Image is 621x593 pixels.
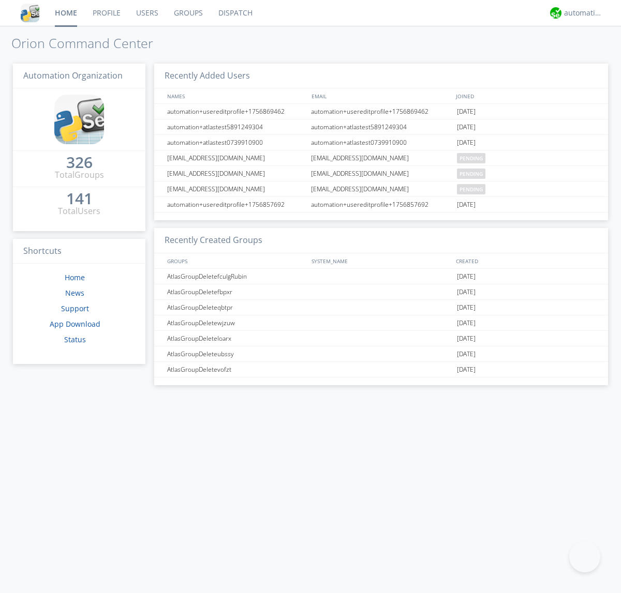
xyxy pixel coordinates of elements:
[154,181,608,197] a: [EMAIL_ADDRESS][DOMAIN_NAME][EMAIL_ADDRESS][DOMAIN_NAME]pending
[154,166,608,181] a: [EMAIL_ADDRESS][DOMAIN_NAME][EMAIL_ADDRESS][DOMAIN_NAME]pending
[165,300,308,315] div: AtlasGroupDeleteqbtpr
[308,119,454,134] div: automation+atlastest5891249304
[154,104,608,119] a: automation+usereditprofile+1756869462automation+usereditprofile+1756869462[DATE]
[165,181,308,196] div: [EMAIL_ADDRESS][DOMAIN_NAME]
[154,284,608,300] a: AtlasGroupDeletefbpxr[DATE]
[564,8,603,18] div: automation+atlas
[54,95,104,144] img: cddb5a64eb264b2086981ab96f4c1ba7
[154,300,608,315] a: AtlasGroupDeleteqbtpr[DATE]
[457,284,476,300] span: [DATE]
[165,135,308,150] div: automation+atlastest0739910900
[308,181,454,196] div: [EMAIL_ADDRESS][DOMAIN_NAME]
[165,269,308,284] div: AtlasGroupDeletefculgRubin
[453,88,598,103] div: JOINED
[165,166,308,181] div: [EMAIL_ADDRESS][DOMAIN_NAME]
[308,197,454,212] div: automation+usereditprofile+1756857692
[154,331,608,346] a: AtlasGroupDeleteloarx[DATE]
[61,303,89,313] a: Support
[165,88,306,103] div: NAMES
[457,169,485,179] span: pending
[154,119,608,135] a: automation+atlastest5891249304automation+atlastest5891249304[DATE]
[13,239,145,264] h3: Shortcuts
[308,135,454,150] div: automation+atlastest0739910900
[550,7,561,19] img: d2d01cd9b4174d08988066c6d424eccd
[457,184,485,194] span: pending
[569,541,600,572] iframe: Toggle Customer Support
[154,228,608,253] h3: Recently Created Groups
[66,193,93,205] a: 141
[66,157,93,169] a: 326
[457,153,485,163] span: pending
[64,334,86,344] a: Status
[457,104,476,119] span: [DATE]
[457,135,476,150] span: [DATE]
[165,331,308,346] div: AtlasGroupDeleteloarx
[23,70,123,81] span: Automation Organization
[65,272,85,282] a: Home
[457,300,476,315] span: [DATE]
[309,88,453,103] div: EMAIL
[66,157,93,168] div: 326
[154,64,608,89] h3: Recently Added Users
[457,362,476,377] span: [DATE]
[165,253,306,268] div: GROUPS
[58,205,100,217] div: Total Users
[309,253,453,268] div: SYSTEM_NAME
[308,104,454,119] div: automation+usereditprofile+1756869462
[65,288,84,298] a: News
[66,193,93,204] div: 141
[50,319,100,329] a: App Download
[55,169,104,181] div: Total Groups
[453,253,598,268] div: CREATED
[154,362,608,377] a: AtlasGroupDeletevofzt[DATE]
[457,197,476,212] span: [DATE]
[457,269,476,284] span: [DATE]
[308,150,454,165] div: [EMAIL_ADDRESS][DOMAIN_NAME]
[154,197,608,212] a: automation+usereditprofile+1756857692automation+usereditprofile+1756857692[DATE]
[457,315,476,331] span: [DATE]
[165,346,308,361] div: AtlasGroupDeleteubssy
[154,135,608,150] a: automation+atlastest0739910900automation+atlastest0739910900[DATE]
[165,150,308,165] div: [EMAIL_ADDRESS][DOMAIN_NAME]
[165,119,308,134] div: automation+atlastest5891249304
[154,269,608,284] a: AtlasGroupDeletefculgRubin[DATE]
[165,362,308,377] div: AtlasGroupDeletevofzt
[21,4,39,22] img: cddb5a64eb264b2086981ab96f4c1ba7
[165,197,308,212] div: automation+usereditprofile+1756857692
[165,104,308,119] div: automation+usereditprofile+1756869462
[457,119,476,135] span: [DATE]
[457,331,476,346] span: [DATE]
[165,315,308,330] div: AtlasGroupDeletewjzuw
[154,346,608,362] a: AtlasGroupDeleteubssy[DATE]
[154,315,608,331] a: AtlasGroupDeletewjzuw[DATE]
[154,150,608,166] a: [EMAIL_ADDRESS][DOMAIN_NAME][EMAIL_ADDRESS][DOMAIN_NAME]pending
[308,166,454,181] div: [EMAIL_ADDRESS][DOMAIN_NAME]
[457,346,476,362] span: [DATE]
[165,284,308,299] div: AtlasGroupDeletefbpxr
